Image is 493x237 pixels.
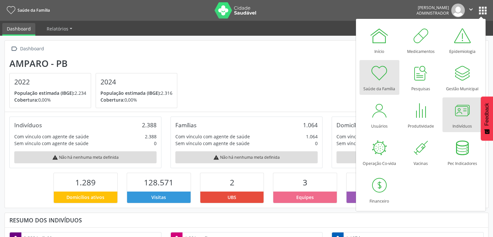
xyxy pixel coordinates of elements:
span: Saúde da Família [18,7,50,13]
span: 2 [230,177,234,188]
a: Indivíduos [442,97,482,132]
div: Não há nenhuma meta definida [336,151,479,163]
span: Equipes [296,194,314,201]
div: Não há nenhuma meta definida [175,151,318,163]
i: warning [52,155,58,160]
button: apps [477,5,488,16]
div: Com vínculo com agente de saúde [336,133,411,140]
div: [PERSON_NAME] [417,5,449,10]
p: 0,00% [14,96,86,103]
p: 2.234 [14,90,86,96]
span: 3 [303,177,307,188]
span: UBS [228,194,236,201]
a: Usuários [359,97,399,132]
a: Relatórios [42,23,77,34]
p: 0,00% [100,96,172,103]
span: 1.289 [75,177,96,188]
span: População estimada (IBGE): [14,90,75,96]
div: Famílias [175,121,196,129]
div: Não há nenhuma meta definida [14,151,157,163]
div: 0 [315,140,318,147]
span: População estimada (IBGE): [100,90,161,96]
a: Operação Co-vida [359,135,399,169]
i:  [9,44,19,54]
a: Pec Indicadores [442,135,482,169]
span: Administrador [417,10,449,16]
a: Vacinas [401,135,441,169]
div: 0 [154,140,157,147]
div: Dashboard [19,44,45,54]
div: Com vínculo com agente de saúde [175,133,250,140]
a: Saúde da Família [359,60,399,95]
i:  [467,6,475,13]
div: Sem vínculo com agente de saúde [14,140,88,147]
span: Domicílios ativos [66,194,104,201]
div: 2.388 [145,133,157,140]
a: Epidemiologia [442,23,482,57]
div: Amparo - PB [9,58,182,69]
span: Cobertura: [14,97,38,103]
span: 128.571 [144,177,173,188]
div: Sem vínculo com agente de saúde [336,140,411,147]
button: Feedback - Mostrar pesquisa [481,96,493,141]
button:  [465,4,477,17]
h4: 2024 [100,78,172,86]
a: Financeiro [359,172,399,207]
span: Cobertura: [100,97,124,103]
div: 1.064 [303,121,318,129]
span: Visitas [151,194,166,201]
a: Pesquisas [401,60,441,95]
div: Indivíduos [14,121,42,129]
div: Resumo dos indivíduos [9,217,484,224]
div: Domicílios [336,121,363,129]
i: warning [213,155,219,160]
div: 2.388 [142,121,157,129]
a: Início [359,23,399,57]
span: Relatórios [47,26,68,32]
div: 1.064 [306,133,318,140]
div: Sem vínculo com agente de saúde [175,140,250,147]
img: img [451,4,465,17]
div: Com vínculo com agente de saúde [14,133,89,140]
a:  Dashboard [9,44,45,54]
a: Saúde da Família [5,5,50,16]
a: Medicamentos [401,23,441,57]
span: Feedback [484,103,490,126]
a: Produtividade [401,97,441,132]
a: Gestão Municipal [442,60,482,95]
a: Dashboard [2,23,35,36]
p: 2.316 [100,90,172,96]
h4: 2022 [14,78,86,86]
